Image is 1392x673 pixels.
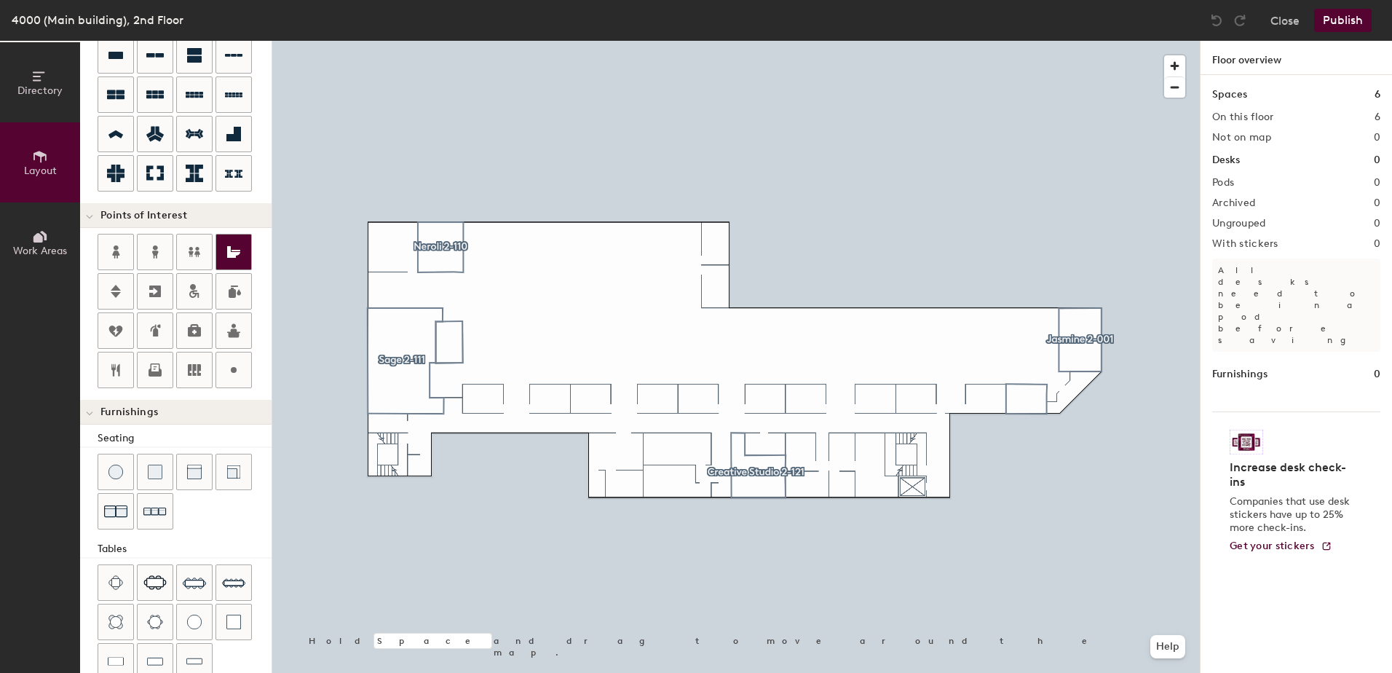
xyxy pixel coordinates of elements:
span: Furnishings [100,406,158,418]
span: Directory [17,84,63,97]
button: Table (1x1) [215,604,252,640]
h2: 0 [1374,132,1380,143]
button: Six seat round table [137,604,173,640]
img: Cushion [148,465,162,479]
h2: Not on map [1212,132,1271,143]
img: Table (1x1) [226,615,241,629]
button: Cushion [137,454,173,490]
span: Layout [24,165,57,177]
img: Four seat round table [108,615,123,629]
p: All desks need to be in a pod before saving [1212,259,1380,352]
button: Ten seat table [215,564,252,601]
button: Couch (middle) [176,454,213,490]
h1: 0 [1374,152,1380,168]
img: Sticker logo [1230,430,1263,454]
h2: With stickers [1212,238,1278,250]
h4: Increase desk check-ins [1230,460,1354,489]
h2: 0 [1374,197,1380,209]
h2: 0 [1374,238,1380,250]
img: Stool [108,465,123,479]
img: Undo [1209,13,1224,28]
p: Companies that use desk stickers have up to 25% more check-ins. [1230,495,1354,535]
img: Ten seat table [222,571,245,594]
button: Couch (x3) [137,493,173,530]
button: Help [1150,635,1185,658]
button: Couch (corner) [215,454,252,490]
span: Points of Interest [100,210,187,221]
div: Seating [98,430,272,446]
h1: Floor overview [1201,41,1392,75]
button: Eight seat table [176,564,213,601]
img: Six seat round table [147,615,163,629]
a: Get your stickers [1230,540,1332,553]
img: Table (round) [187,615,202,629]
h2: Pods [1212,177,1234,189]
button: Four seat table [98,564,134,601]
img: Table (1x4) [186,654,202,669]
img: Couch (x2) [104,500,127,523]
img: Couch (middle) [187,465,202,479]
h1: 6 [1375,87,1380,103]
button: Stool [98,454,134,490]
button: Close [1270,9,1300,32]
button: Six seat table [137,564,173,601]
h2: Archived [1212,197,1255,209]
h2: On this floor [1212,111,1274,123]
span: Get your stickers [1230,540,1315,552]
div: 4000 (Main building), 2nd Floor [12,11,183,29]
h1: 0 [1374,366,1380,382]
h2: 6 [1375,111,1380,123]
button: Four seat round table [98,604,134,640]
div: Tables [98,541,272,557]
img: Table (1x2) [108,654,124,669]
h1: Spaces [1212,87,1247,103]
h2: Ungrouped [1212,218,1266,229]
button: Publish [1314,9,1372,32]
img: Four seat table [108,575,123,590]
img: Couch (corner) [226,465,241,479]
h2: 0 [1374,218,1380,229]
img: Eight seat table [183,571,206,594]
img: Six seat table [143,575,167,590]
h1: Furnishings [1212,366,1268,382]
span: Work Areas [13,245,67,257]
h2: 0 [1374,177,1380,189]
button: Couch (x2) [98,493,134,530]
h1: Desks [1212,152,1240,168]
button: Table (round) [176,604,213,640]
img: Couch (x3) [143,500,167,523]
img: Redo [1233,13,1247,28]
img: Table (1x3) [147,654,163,669]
